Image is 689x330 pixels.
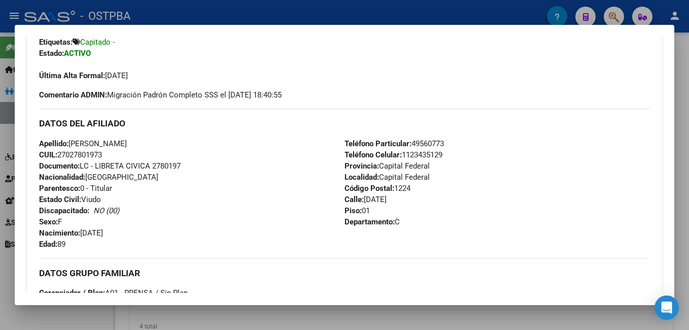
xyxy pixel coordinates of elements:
span: F [39,217,62,226]
strong: Etiquetas: [39,38,73,47]
span: 1224 [344,184,410,193]
strong: Teléfono Particular: [344,139,411,148]
strong: Teléfono Celular: [344,150,402,159]
strong: Discapacitado: [39,206,89,215]
strong: Localidad: [344,173,379,182]
span: 89 [39,240,65,249]
span: Capital Federal [344,173,430,182]
span: [DATE] [39,71,128,80]
span: Capitado - [80,38,115,47]
span: 49560773 [344,139,444,148]
span: [PERSON_NAME] [39,139,127,148]
strong: CUIL: [39,150,57,159]
div: Open Intercom Messenger [654,295,679,320]
span: 27027801973 [39,150,102,159]
strong: Edad: [39,240,57,249]
span: 0 - Titular [39,184,112,193]
strong: Apellido: [39,139,68,148]
strong: Código Postal: [344,184,394,193]
strong: Nacimiento: [39,228,80,238]
strong: Comentario ADMIN: [39,90,107,100]
h3: DATOS DEL AFILIADO [39,118,650,129]
span: C [344,217,400,226]
i: NO (00) [93,206,119,215]
strong: Estado: [39,49,64,58]
span: Viudo [39,195,101,204]
strong: Nacionalidad: [39,173,85,182]
strong: ACTIVO [64,49,91,58]
strong: Última Alta Formal: [39,71,105,80]
span: Migración Padrón Completo SSS el [DATE] 18:40:55 [39,89,282,101]
span: LC - LIBRETA CIVICA 2780197 [39,161,181,171]
span: [GEOGRAPHIC_DATA] [39,173,158,182]
span: 01 [344,206,370,215]
span: 1123435129 [344,150,442,159]
strong: Departamento: [344,217,395,226]
h3: DATOS GRUPO FAMILIAR [39,268,650,279]
strong: Sexo: [39,217,58,226]
strong: Piso: [344,206,362,215]
strong: Documento: [39,161,80,171]
span: [DATE] [344,195,387,204]
strong: Calle: [344,195,364,204]
span: A01 - PRENSA / Sin Plan [39,288,188,298]
strong: Estado Civil: [39,195,81,204]
span: Capital Federal [344,161,430,171]
span: [DATE] [39,228,103,238]
strong: Provincia: [344,161,379,171]
strong: Parentesco: [39,184,80,193]
strong: Gerenciador / Plan: [39,288,105,298]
